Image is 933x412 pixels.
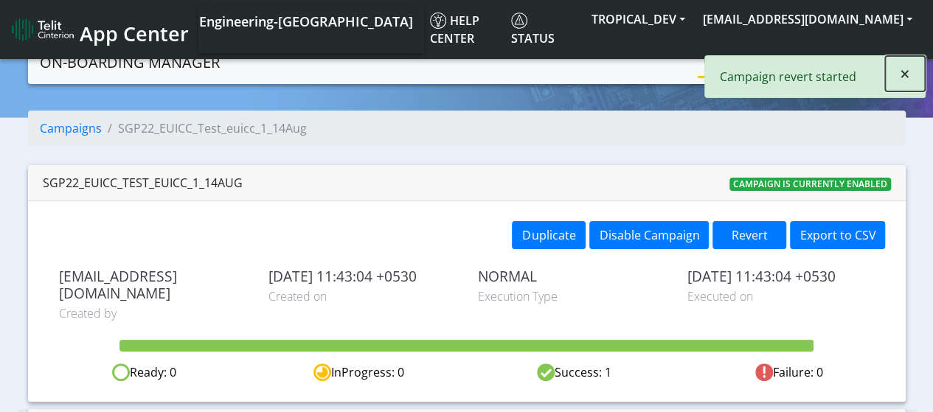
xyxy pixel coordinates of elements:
[430,13,446,29] img: knowledge.svg
[59,304,246,322] span: Created by
[537,363,555,381] img: success.svg
[694,6,921,32] button: [EMAIL_ADDRESS][DOMAIN_NAME]
[252,363,466,382] div: InProgress: 0
[478,287,665,305] span: Execution Type
[511,13,527,29] img: status.svg
[28,111,906,158] nav: breadcrumb
[687,268,874,284] span: [DATE] 11:43:04 +0530
[885,56,925,91] button: Close
[467,363,681,382] div: Success: 1
[112,363,130,381] img: ready.svg
[430,13,479,46] span: Help center
[199,13,413,30] span: Engineering-[GEOGRAPHIC_DATA]
[511,13,555,46] span: Status
[268,287,456,305] span: Created on
[12,18,74,41] img: logo-telit-cinterion-gw-new.png
[755,363,773,381] img: fail.svg
[681,363,896,382] div: Failure: 0
[424,6,505,53] a: Help center
[59,268,246,301] span: [EMAIL_ADDRESS][DOMAIN_NAME]
[583,6,694,32] button: TROPICAL_DEV
[505,6,583,53] a: Status
[43,174,243,192] div: SGP22_EUICC_Test_euicc_1_14Aug
[40,48,220,77] a: On-Boarding Manager
[698,46,777,76] a: Campaigns
[198,6,412,35] a: Your current platform instance
[37,363,252,382] div: Ready: 0
[729,178,891,191] span: Campaign is currently enabled
[687,287,874,305] span: Executed on
[589,221,709,249] button: Disable Campaign
[80,20,189,47] span: App Center
[12,14,187,46] a: App Center
[712,221,786,249] button: Revert
[900,61,910,85] span: ×
[790,221,885,249] button: Export to CSV
[313,363,331,381] img: in-progress.svg
[102,119,307,137] li: SGP22_EUICC_Test_euicc_1_14Aug
[720,68,878,85] p: Campaign revert started
[512,221,586,249] button: Duplicate
[40,120,102,136] a: Campaigns
[478,268,665,284] span: NORMAL
[268,268,456,284] span: [DATE] 11:43:04 +0530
